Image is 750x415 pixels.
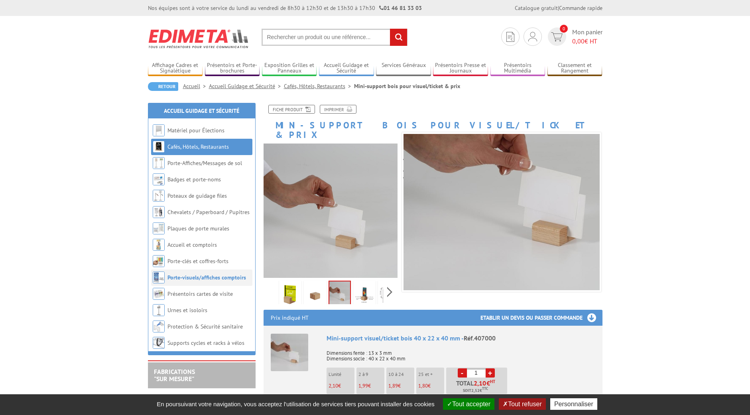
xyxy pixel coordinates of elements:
a: Accueil Guidage et Sécurité [319,62,374,75]
p: Total [448,380,507,394]
p: € [418,383,444,389]
a: Présentoirs et Porte-brochures [205,62,260,75]
span: 0 [560,25,568,33]
sup: HT [490,379,495,384]
span: 1,89 [388,382,398,389]
h1: Mini-support bois pour visuel/ticket & prix [258,105,608,140]
p: Dimensions fente : 13 x 3 mm Dimensions socle : 40 x 22 x 40 mm [327,345,595,362]
sup: TTC [482,386,488,391]
img: devis rapide [528,32,537,41]
img: Badges et porte-noms [153,173,165,185]
img: Porte-Affiches/Messages de sol [153,157,165,169]
li: Mini-support bois pour visuel/ticket & prix [354,82,460,90]
img: mini_support_visuel_ticket_prix_bois-407000-2_v2.jpg [281,282,300,307]
img: mini_support_visuel_ticket_prix_bois-407000_2.jpg [305,282,325,307]
a: Badges et porte-noms [167,176,221,183]
p: € [358,383,384,389]
a: Affichage Cadres et Signalétique [148,62,203,75]
img: mini_support_visuel_ticket_prix_bois-407000-1.jpg [264,144,398,278]
a: + [486,368,495,378]
img: Urnes et isoloirs [153,304,165,316]
a: Cafés, Hôtels, Restaurants [167,143,229,150]
span: 1,99 [358,382,368,389]
a: Classement et Rangement [547,62,602,75]
span: 0,00 [572,37,585,45]
a: Porte-Affiches/Messages de sol [167,159,242,167]
img: mini_support_visuel_ticket_prix_bois-407000-1.jpg [329,281,350,306]
a: Plaques de porte murales [167,225,229,232]
a: Porte-visuels/affiches comptoirs [167,274,246,281]
img: Poteaux de guidage files [153,190,165,202]
input: Rechercher un produit ou une référence... [262,29,407,46]
img: Supports cycles et racks à vélos [153,337,165,349]
p: 10 à 24 [388,372,414,377]
a: Poteaux de guidage files [167,192,227,199]
span: 1,80 [418,382,428,389]
a: Présentoirs cartes de visite [167,290,233,297]
p: Prix indiqué HT [271,310,309,326]
a: Urnes et isoloirs [167,307,207,314]
img: Cafés, Hôtels, Restaurants [153,141,165,153]
div: Nos équipes sont à votre service du lundi au vendredi de 8h30 à 12h30 et de 13h30 à 17h30 [148,4,422,12]
img: mini_support_visuel_ticket_prix_bois-407000-1.jpg [404,58,643,297]
a: Chevalets / Paperboard / Pupitres [167,208,250,216]
span: 2,10 [329,382,338,389]
span: En poursuivant votre navigation, vous acceptez l'utilisation de services tiers pouvant installer ... [153,401,439,407]
img: Protection & Sécurité sanitaire [153,321,165,332]
a: Présentoirs Presse et Journaux [433,62,488,75]
img: Présentoirs cartes de visite [153,288,165,300]
span: € HT [572,37,602,46]
a: Porte-clés et coffres-forts [167,258,228,265]
img: Chevalets / Paperboard / Pupitres [153,206,165,218]
a: Commande rapide [559,4,602,12]
input: rechercher [390,29,407,46]
span: Mon panier [572,28,602,46]
strong: 01 46 81 33 03 [379,4,422,12]
img: Edimeta [148,24,250,53]
a: Supports cycles et racks à vélos [167,339,244,346]
img: devis rapide [506,32,514,42]
a: Services Généraux [376,62,431,75]
a: Exposition Grilles et Panneaux [262,62,317,75]
a: Catalogue gratuit [515,4,558,12]
img: Accueil et comptoirs [153,239,165,251]
a: Fiche produit [268,105,315,114]
a: Accueil Guidage et Sécurité [164,107,239,114]
span: Soit € [463,387,488,394]
p: L'unité [329,372,354,377]
p: 25 et + [418,372,444,377]
a: - [458,368,467,378]
a: devis rapide 0 Mon panier 0,00€ HT [546,28,602,46]
p: € [388,383,414,389]
a: Accueil et comptoirs [167,241,217,248]
button: Tout accepter [443,398,494,410]
p: 2 à 9 [358,372,384,377]
span: 2,10 [474,380,486,386]
a: Accueil Guidage et Sécurité [209,83,284,90]
img: Matériel pour Élections [153,124,165,136]
img: mini_support_visuel_ticket_prix_bois-407000-4_v2.jpg [355,282,374,307]
span: 2,52 [471,387,480,394]
a: Protection & Sécurité sanitaire [167,323,243,330]
a: Cafés, Hôtels, Restaurants [284,83,354,90]
a: Matériel pour Élections [167,127,224,134]
p: € [329,383,354,389]
div: | [515,4,602,12]
img: devis rapide [551,32,563,41]
button: Personnaliser (fenêtre modale) [550,398,597,410]
a: Retour [148,82,178,91]
a: Présentoirs Multimédia [490,62,545,75]
img: Mini-support visuel/ticket bois 40 x 22 x 40 mm [271,334,308,371]
a: Accueil [183,83,209,90]
img: Plaques de porte murales [153,222,165,234]
img: Porte-clés et coffres-forts [153,255,165,267]
span: € [486,380,490,386]
div: Mini-support visuel/ticket bois 40 x 22 x 40 mm - [327,334,595,343]
h3: Etablir un devis ou passer commande [480,310,602,326]
span: Next [386,285,394,299]
a: Imprimer [320,105,356,114]
span: Réf.407000 [464,334,496,342]
img: 407000_schema.jpg [380,282,399,307]
img: Porte-visuels/affiches comptoirs [153,271,165,283]
button: Tout refuser [499,398,545,410]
